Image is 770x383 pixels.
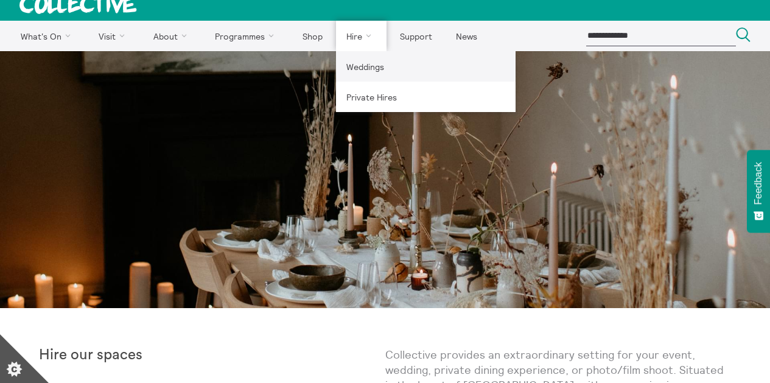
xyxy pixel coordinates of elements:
a: What's On [10,21,86,51]
a: Programmes [205,21,290,51]
strong: Hire [39,348,67,362]
a: Support [389,21,443,51]
span: Feedback [753,162,764,205]
a: News [445,21,488,51]
a: Weddings [336,51,516,82]
a: About [142,21,202,51]
a: Hire [336,21,387,51]
a: Visit [88,21,141,51]
a: Shop [292,21,333,51]
a: Private Hires [336,82,516,112]
strong: our spaces [71,348,142,362]
button: Feedback - Show survey [747,150,770,233]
